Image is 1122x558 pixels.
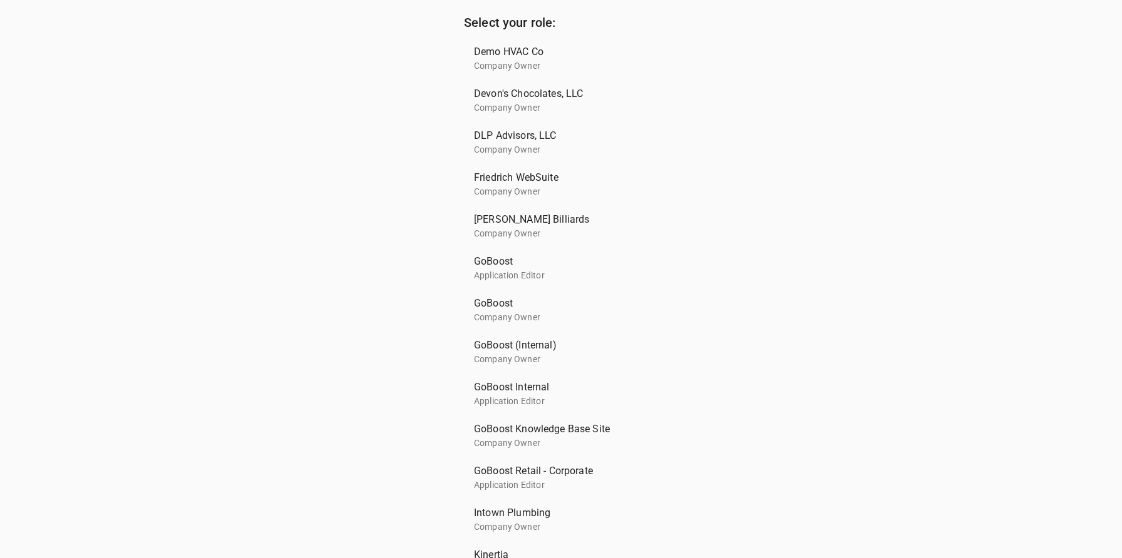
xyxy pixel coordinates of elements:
p: Company Owner [474,353,638,366]
p: Company Owner [474,437,638,450]
span: Demo HVAC Co [474,44,638,59]
div: GoBoost Retail - CorporateApplication Editor [464,457,658,499]
p: Company Owner [474,143,638,156]
div: GoBoostApplication Editor [464,247,658,289]
div: GoBoost Knowledge Base SiteCompany Owner [464,415,658,457]
span: GoBoost Knowledge Base Site [474,422,638,437]
span: GoBoost [474,254,638,269]
div: Devon's Chocolates, LLCCompany Owner [464,79,658,121]
span: Devon's Chocolates, LLC [474,86,638,101]
p: Company Owner [474,59,638,73]
p: Company Owner [474,185,638,198]
span: DLP Advisors, LLC [474,128,638,143]
div: [PERSON_NAME] BilliardsCompany Owner [464,205,658,247]
p: Company Owner [474,311,638,324]
div: GoBoost (Internal)Company Owner [464,331,658,373]
p: Application Editor [474,395,638,408]
p: Application Editor [474,479,638,492]
h6: Select your role: [464,13,658,33]
div: GoBoostCompany Owner [464,289,658,331]
span: Intown Plumbing [474,505,638,520]
div: Demo HVAC CoCompany Owner [464,38,658,79]
span: GoBoost (Internal) [474,338,638,353]
div: GoBoost InternalApplication Editor [464,373,658,415]
div: Intown PlumbingCompany Owner [464,499,658,540]
span: GoBoost Retail - Corporate [474,464,638,479]
span: Friedrich WebSuite [474,170,638,185]
div: Friedrich WebSuiteCompany Owner [464,163,658,205]
p: Application Editor [474,269,638,282]
p: Company Owner [474,520,638,534]
div: DLP Advisors, LLCCompany Owner [464,121,658,163]
span: [PERSON_NAME] Billiards [474,212,638,227]
span: GoBoost [474,296,638,311]
span: GoBoost Internal [474,380,638,395]
p: Company Owner [474,101,638,114]
p: Company Owner [474,227,638,240]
